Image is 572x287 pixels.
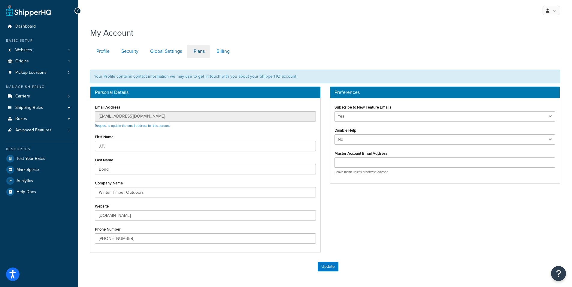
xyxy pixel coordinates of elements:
[5,125,74,136] a: Advanced Features 3
[5,175,74,186] a: Analytics
[210,45,235,58] a: Billing
[5,56,74,67] a: Origins 1
[90,27,133,39] h1: My Account
[95,204,109,208] label: Website
[318,262,338,271] button: Update
[187,45,210,58] a: Plans
[15,59,29,64] span: Origins
[15,48,32,53] span: Websites
[144,45,187,58] a: Global Settings
[68,94,70,99] span: 6
[5,113,74,124] a: Boxes
[15,116,27,121] span: Boxes
[551,266,566,281] button: Open Resource Center
[95,123,170,128] a: Request to update the email address for this account
[5,125,74,136] li: Advanced Features
[334,105,391,109] label: Subscribe to New Feature Emails
[5,187,74,197] a: Help Docs
[90,45,114,58] a: Profile
[334,151,387,156] label: Master Account Email Address
[17,190,36,195] span: Help Docs
[5,38,74,43] div: Basic Setup
[5,91,74,102] li: Carriers
[115,45,143,58] a: Security
[95,158,113,162] label: Last Name
[5,45,74,56] a: Websites 1
[5,67,74,78] a: Pickup Locations 2
[5,21,74,32] a: Dashboard
[15,128,52,133] span: Advanced Features
[15,105,43,110] span: Shipping Rules
[95,135,113,139] label: First Name
[95,181,123,185] label: Company Name
[95,105,120,109] label: Email Address
[95,90,316,95] h3: Personal Details
[334,128,356,133] label: Disable Help
[68,59,70,64] span: 1
[5,56,74,67] li: Origins
[5,153,74,164] a: Test Your Rates
[17,178,33,184] span: Analytics
[95,227,121,232] label: Phone Number
[6,4,51,16] a: ShipperHQ Home
[17,156,45,161] span: Test Your Rates
[5,164,74,175] a: Marketplace
[15,24,36,29] span: Dashboard
[334,170,555,174] p: Leave blank unless otherwise advised
[90,70,560,83] div: Your Profile contains contact information we may use to get in touch with you about your ShipperH...
[5,67,74,78] li: Pickup Locations
[5,102,74,113] a: Shipping Rules
[15,94,30,99] span: Carriers
[15,70,47,75] span: Pickup Locations
[68,48,70,53] span: 1
[5,91,74,102] a: Carriers 6
[17,167,39,172] span: Marketplace
[5,84,74,89] div: Manage Shipping
[68,128,70,133] span: 3
[5,147,74,152] div: Resources
[68,70,70,75] span: 2
[5,45,74,56] li: Websites
[334,90,555,95] h3: Preferences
